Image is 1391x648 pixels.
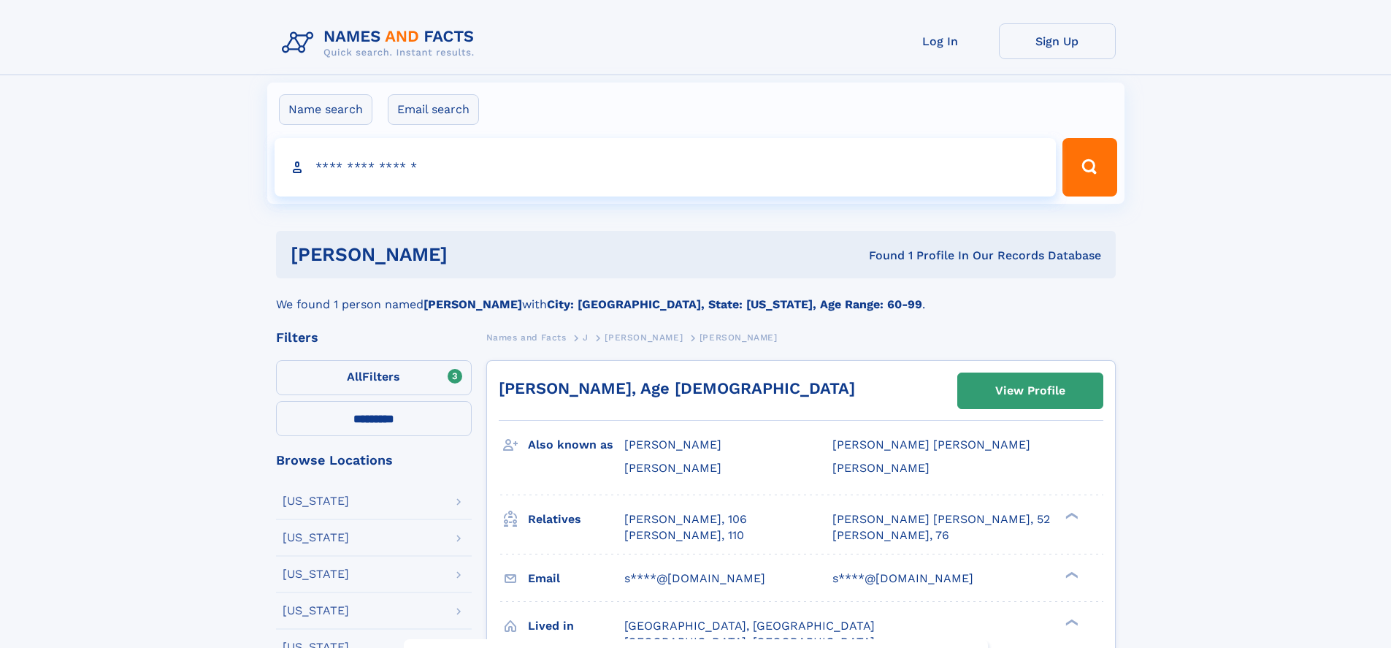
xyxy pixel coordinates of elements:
[424,297,522,311] b: [PERSON_NAME]
[528,614,624,639] h3: Lived in
[276,331,472,344] div: Filters
[958,373,1103,408] a: View Profile
[486,328,567,346] a: Names and Facts
[658,248,1101,264] div: Found 1 Profile In Our Records Database
[547,297,922,311] b: City: [GEOGRAPHIC_DATA], State: [US_STATE], Age Range: 60-99
[832,527,949,544] a: [PERSON_NAME], 76
[1062,138,1116,197] button: Search Button
[528,432,624,457] h3: Also known as
[499,379,855,397] a: [PERSON_NAME], Age [DEMOGRAPHIC_DATA]
[624,461,721,475] span: [PERSON_NAME]
[624,438,721,451] span: [PERSON_NAME]
[624,511,747,527] a: [PERSON_NAME], 106
[283,495,349,507] div: [US_STATE]
[283,532,349,544] div: [US_STATE]
[528,566,624,591] h3: Email
[832,461,930,475] span: [PERSON_NAME]
[1062,570,1079,579] div: ❯
[605,328,683,346] a: [PERSON_NAME]
[1062,617,1079,627] div: ❯
[291,245,659,264] h1: [PERSON_NAME]
[624,619,875,633] span: [GEOGRAPHIC_DATA], [GEOGRAPHIC_DATA]
[995,374,1065,408] div: View Profile
[1062,511,1079,520] div: ❯
[283,568,349,580] div: [US_STATE]
[528,507,624,532] h3: Relatives
[347,370,362,384] span: All
[832,511,1050,527] a: [PERSON_NAME] [PERSON_NAME], 52
[624,527,744,544] a: [PERSON_NAME], 110
[700,332,778,343] span: [PERSON_NAME]
[276,454,472,467] div: Browse Locations
[275,138,1057,197] input: search input
[882,23,999,59] a: Log In
[276,23,486,63] img: Logo Names and Facts
[832,438,1030,451] span: [PERSON_NAME] [PERSON_NAME]
[583,328,589,346] a: J
[583,332,589,343] span: J
[999,23,1116,59] a: Sign Up
[605,332,683,343] span: [PERSON_NAME]
[276,360,472,395] label: Filters
[276,278,1116,313] div: We found 1 person named with .
[279,94,372,125] label: Name search
[283,605,349,617] div: [US_STATE]
[388,94,479,125] label: Email search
